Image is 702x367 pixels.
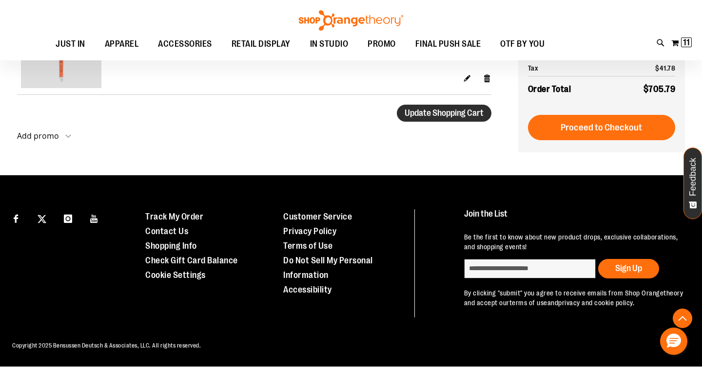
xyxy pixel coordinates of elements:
[397,105,491,122] button: Update Shopping Cart
[643,84,676,94] span: $705.79
[415,33,481,55] span: FINAL PUSH SALE
[464,209,683,227] h4: Join the List
[17,130,59,141] strong: Add promo
[405,108,484,118] span: Update Shopping Cart
[283,226,336,236] a: Privacy Policy
[222,33,300,55] a: RETAIL DISPLAY
[7,209,24,226] a: Visit our Facebook page
[500,33,545,55] span: OTF BY YOU
[283,241,332,251] a: Terms of Use
[145,226,188,236] a: Contact Us
[283,212,352,221] a: Customer Service
[615,263,642,273] span: Sign Up
[145,212,203,221] a: Track My Order
[56,33,85,55] span: JUST IN
[46,33,95,55] a: JUST IN
[145,270,206,280] a: Cookie Settings
[558,299,634,307] a: privacy and cookie policy.
[528,115,676,140] button: Proceed to Checkout
[509,299,547,307] a: terms of use
[464,259,596,278] input: enter email
[464,232,683,252] p: Be the first to know about new product drops, exclusive collaborations, and shopping events!
[300,33,358,55] a: IN STUDIO
[105,33,139,55] span: APPAREL
[34,209,51,226] a: Visit our X page
[59,209,77,226] a: Visit our Instagram page
[673,309,692,328] button: Back To Top
[683,147,702,219] button: Feedback - Show survey
[528,82,571,96] strong: Order Total
[12,342,201,349] span: Copyright 2025 Bensussen Deutsch & Associates, LLC. All rights reserved.
[148,33,222,55] a: ACCESSORIES
[660,328,687,355] button: Hello, have a question? Let’s chat.
[561,122,642,133] span: Proceed to Checkout
[17,131,71,146] button: Add promo
[490,33,554,55] a: OTF BY YOU
[145,241,197,251] a: Shopping Info
[368,33,396,55] span: PROMO
[297,10,405,31] img: Shop Orangetheory
[310,33,349,55] span: IN STUDIO
[688,158,698,196] span: Feedback
[683,37,690,47] span: 11
[232,33,291,55] span: RETAIL DISPLAY
[283,256,373,280] a: Do Not Sell My Personal Information
[95,33,149,55] a: APPAREL
[145,256,238,265] a: Check Gift Card Balance
[38,215,46,223] img: Twitter
[598,259,659,278] button: Sign Up
[158,33,212,55] span: ACCESSORIES
[483,73,491,83] a: Remove item
[86,209,103,226] a: Visit our Youtube page
[655,64,675,72] span: $41.78
[528,60,627,76] th: Tax
[358,33,406,55] a: PROMO
[283,285,332,294] a: Accessibility
[464,288,683,308] p: By clicking "submit" you agree to receive emails from Shop Orangetheory and accept our and
[406,33,491,55] a: FINAL PUSH SALE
